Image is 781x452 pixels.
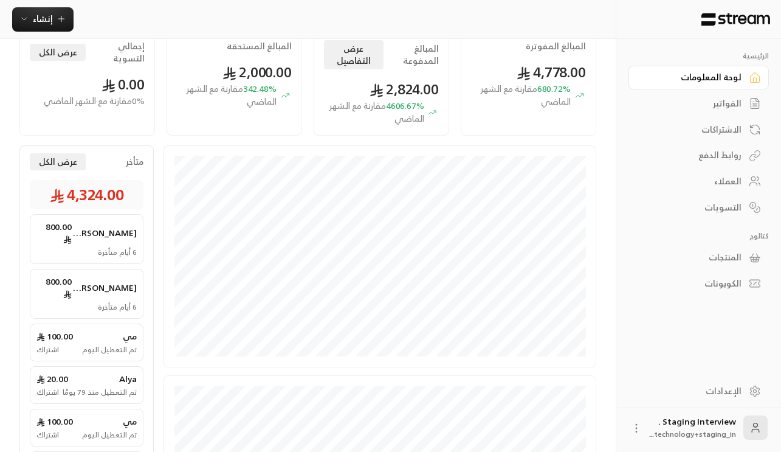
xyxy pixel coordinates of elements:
img: Logo [700,13,771,26]
span: اشتراك [36,430,59,440]
span: 4606.67 % [324,100,424,125]
span: 6 أيام متأخرة [98,248,137,257]
span: 800.00 [36,221,72,245]
span: technology+staging_in... [650,428,736,440]
span: مي [123,415,137,428]
span: Alya [119,373,137,385]
span: متأخر [126,156,143,168]
span: إنشاء [33,11,53,26]
a: الفواتير [628,92,769,116]
span: 0 % مقارنة مع الشهر الماضي [44,95,145,108]
h2: المبالغ المفوترة [526,40,586,52]
div: روابط الدفع [644,149,741,161]
span: 4,324.00 [50,185,124,204]
span: تم التعطيل منذ 79 يومًا [63,388,137,397]
h2: إجمالي التسوية [86,40,145,64]
span: 680.72 % [471,83,571,108]
a: التسويات [628,195,769,219]
span: مقارنة مع الشهر الماضي [187,81,277,109]
div: لوحة المعلومات [644,71,741,83]
span: مقارنة مع الشهر الماضي [481,81,571,109]
div: التسويات [644,201,741,214]
a: الاشتراكات [628,117,769,141]
a: المنتجات [628,246,769,269]
span: 6 أيام متأخرة [98,302,137,312]
div: Staging Interview . [650,415,736,440]
a: Alya20.00 تم التعطيل منذ 79 يومًااشتراك [30,366,143,404]
span: مي [123,330,137,342]
button: عرض الكل [30,153,86,170]
a: مي100.00 تم التعطيل اليوماشتراك [30,324,143,361]
button: إنشاء [12,7,74,32]
span: 0.00 [101,72,145,97]
p: كتالوج [628,231,769,241]
div: العملاء [644,175,741,187]
button: عرض الكل [30,44,86,61]
span: 100.00 [36,330,73,342]
span: اشتراك [36,388,59,397]
div: الإعدادات [644,385,741,397]
a: روابط الدفع [628,144,769,167]
h2: المبالغ المدفوعة [384,43,439,67]
span: مقارنة مع الشهر الماضي [329,98,424,126]
h2: المبالغ المستحقة [227,40,292,52]
span: اشتراك [36,345,59,355]
a: الكوبونات [628,272,769,296]
button: عرض التفاصيل [324,40,383,69]
span: 800.00 [36,276,72,300]
p: الرئيسية [628,51,769,61]
a: الإعدادات [628,379,769,403]
span: تم التعطيل اليوم [82,345,137,355]
span: 100.00 [36,415,73,428]
a: مي100.00 تم التعطيل اليوماشتراك [30,409,143,447]
div: الفواتير [644,97,741,110]
a: [PERSON_NAME]800.00 6 أيام متأخرة [30,269,143,319]
span: [PERSON_NAME] [72,227,137,239]
span: [PERSON_NAME] [72,282,137,294]
span: 2,824.00 [370,77,439,102]
span: 2,000.00 [222,60,292,85]
a: العملاء [628,170,769,193]
span: تم التعطيل اليوم [82,430,137,440]
span: 20.00 [36,373,68,385]
div: المنتجات [644,251,741,263]
span: 4,778.00 [517,60,586,85]
a: [PERSON_NAME]800.00 6 أيام متأخرة [30,214,143,264]
div: الاشتراكات [644,123,741,136]
a: لوحة المعلومات [628,66,769,89]
span: 342.48 % [177,83,277,108]
div: الكوبونات [644,277,741,290]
